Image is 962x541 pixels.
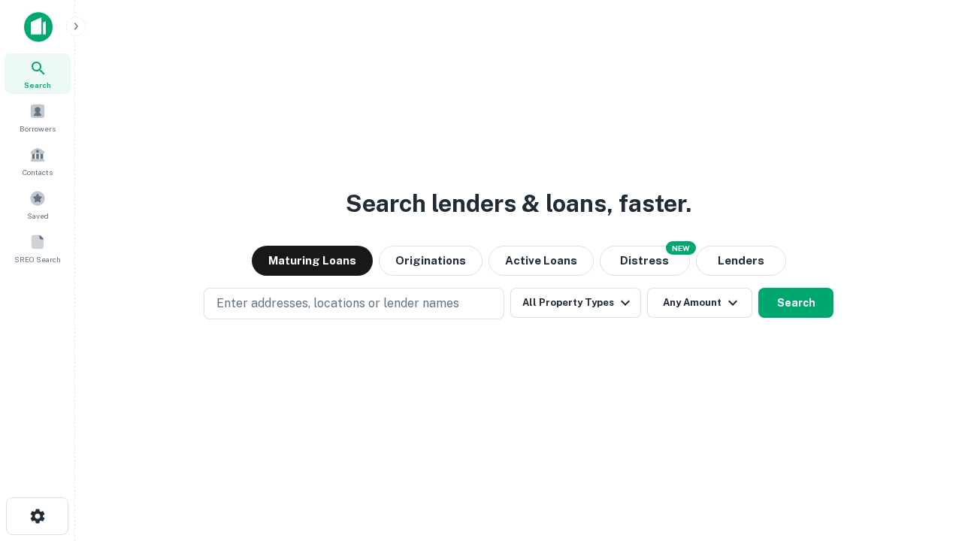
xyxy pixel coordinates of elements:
[696,246,786,276] button: Lenders
[5,141,71,181] a: Contacts
[5,97,71,138] a: Borrowers
[23,166,53,178] span: Contacts
[252,246,373,276] button: Maturing Loans
[666,241,696,255] div: NEW
[600,246,690,276] button: Search distressed loans with lien and other non-mortgage details.
[887,421,962,493] iframe: Chat Widget
[14,253,61,265] span: SREO Search
[24,79,51,91] span: Search
[216,295,459,313] p: Enter addresses, locations or lender names
[647,288,752,318] button: Any Amount
[379,246,483,276] button: Originations
[5,53,71,94] a: Search
[20,122,56,134] span: Borrowers
[758,288,833,318] button: Search
[510,288,641,318] button: All Property Types
[489,246,594,276] button: Active Loans
[5,184,71,225] a: Saved
[346,186,691,222] h3: Search lenders & loans, faster.
[204,288,504,319] button: Enter addresses, locations or lender names
[24,12,53,42] img: capitalize-icon.png
[5,228,71,268] a: SREO Search
[27,210,49,222] span: Saved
